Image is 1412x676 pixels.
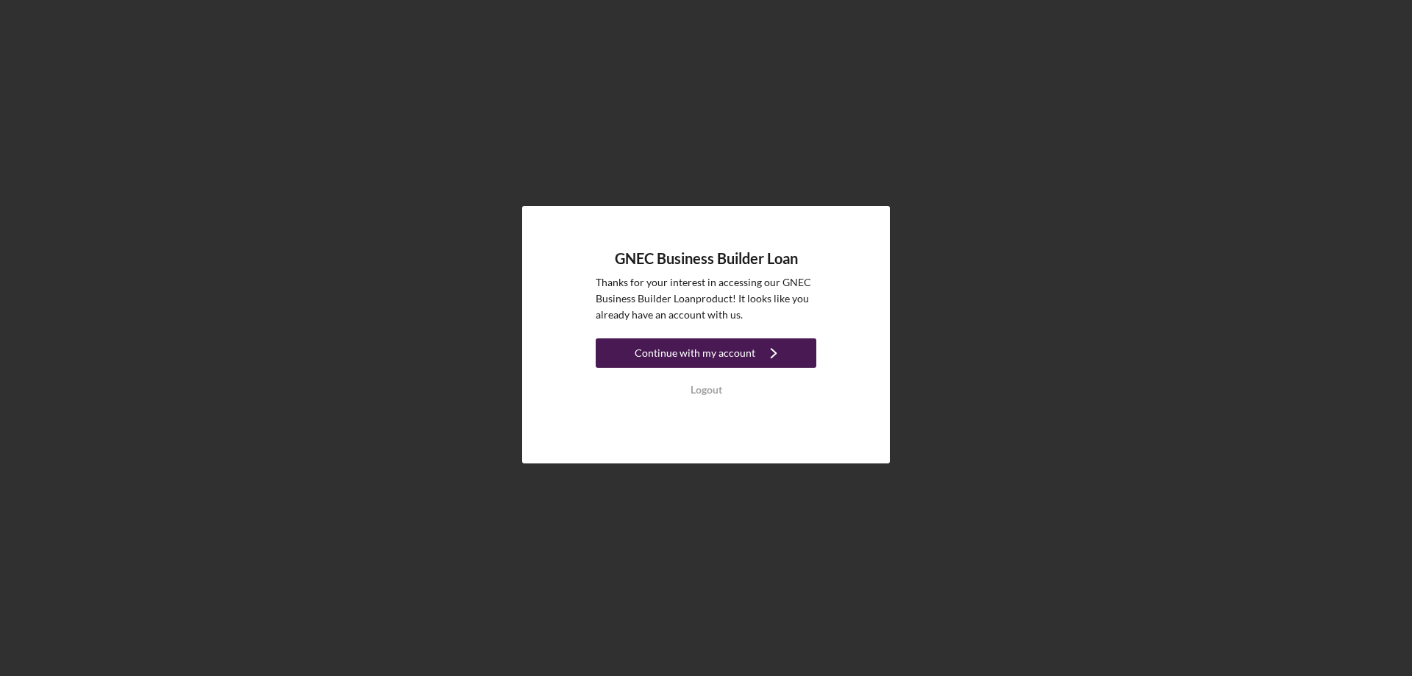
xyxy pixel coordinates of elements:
[596,338,816,371] a: Continue with my account
[615,250,798,267] h4: GNEC Business Builder Loan
[596,375,816,405] button: Logout
[596,338,816,368] button: Continue with my account
[596,274,816,324] p: Thanks for your interest in accessing our GNEC Business Builder Loan product! It looks like you a...
[691,375,722,405] div: Logout
[635,338,755,368] div: Continue with my account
